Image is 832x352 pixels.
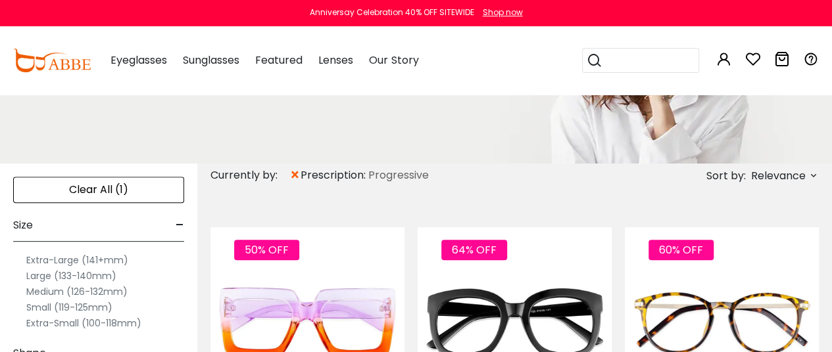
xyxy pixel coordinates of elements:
span: Sort by: [706,168,746,183]
span: 60% OFF [648,240,714,260]
span: 50% OFF [234,240,299,260]
div: Clear All (1) [13,177,184,203]
span: Our Story [369,53,418,68]
span: Lenses [318,53,353,68]
div: Shop now [483,7,523,18]
span: Progressive [368,167,429,183]
label: Extra-Large (141+mm) [26,252,128,268]
div: Anniversay Celebration 40% OFF SITEWIDE [310,7,474,18]
a: Shop now [476,7,523,18]
span: Size [13,209,33,241]
span: Sunglasses [183,53,239,68]
span: prescription: [301,167,368,183]
span: Eyeglasses [110,53,167,68]
div: Currently by: [210,164,289,187]
span: Featured [255,53,303,68]
span: - [176,209,184,241]
span: × [289,164,301,187]
label: Large (133-140mm) [26,268,116,284]
span: 64% OFF [441,240,507,260]
img: abbeglasses.com [13,49,91,72]
label: Extra-Small (100-118mm) [26,315,141,331]
label: Medium (126-132mm) [26,284,128,299]
span: Relevance [751,164,806,188]
label: Small (119-125mm) [26,299,112,315]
